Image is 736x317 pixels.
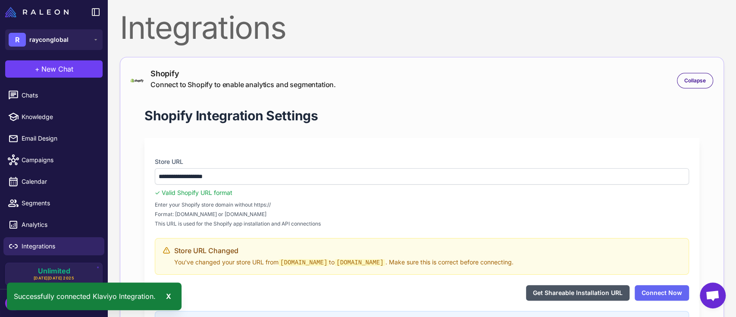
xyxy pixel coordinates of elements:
[5,7,72,17] a: Raleon Logo
[3,129,104,148] a: Email Design
[3,194,104,212] a: Segments
[279,259,329,266] code: [DOMAIN_NAME]
[155,210,689,218] span: Format: [DOMAIN_NAME] or [DOMAIN_NAME]
[120,12,724,43] div: Integrations
[35,64,40,74] span: +
[155,220,689,228] span: This URL is used for the Shopify app installation and API connections
[34,275,75,281] span: [DATE][DATE] 2025
[635,285,689,301] button: Connect Now
[3,173,104,191] a: Calendar
[5,7,69,17] img: Raleon Logo
[5,60,103,78] button: +New Chat
[684,77,706,85] span: Collapse
[7,282,182,310] div: Successfully connected Klaviyo Integration.
[155,157,689,166] label: Store URL
[9,33,26,47] div: R
[22,155,97,165] span: Campaigns
[335,259,385,266] code: [DOMAIN_NAME]
[150,68,336,79] div: Shopify
[3,151,104,169] a: Campaigns
[3,216,104,234] a: Analytics
[526,285,630,301] button: Get Shareable Installation URL
[155,201,689,209] span: Enter your Shopify store domain without https://
[700,282,726,308] a: Open chat
[22,134,97,143] span: Email Design
[150,79,336,90] div: Connect to Shopify to enable analytics and segmentation.
[174,246,238,255] span: Store URL Changed
[3,237,104,255] a: Integrations
[174,257,513,267] p: You've changed your store URL from to . Make sure this is correct before connecting.
[22,91,97,100] span: Chats
[131,78,144,82] img: shopify-logo-primary-logo-456baa801ee66a0a435671082365958316831c9960c480451dd0330bcdae304f.svg
[22,198,97,208] span: Segments
[5,296,22,310] div: KA
[144,107,318,124] h1: Shopify Integration Settings
[22,242,97,251] span: Integrations
[22,177,97,186] span: Calendar
[3,108,104,126] a: Knowledge
[22,112,97,122] span: Knowledge
[29,35,69,44] span: rayconglobal
[41,64,73,74] span: New Chat
[163,289,175,303] div: X
[38,267,70,274] span: Unlimited
[5,29,103,50] button: Rrayconglobal
[155,188,689,198] div: ✓ Valid Shopify URL format
[22,220,97,229] span: Analytics
[3,86,104,104] a: Chats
